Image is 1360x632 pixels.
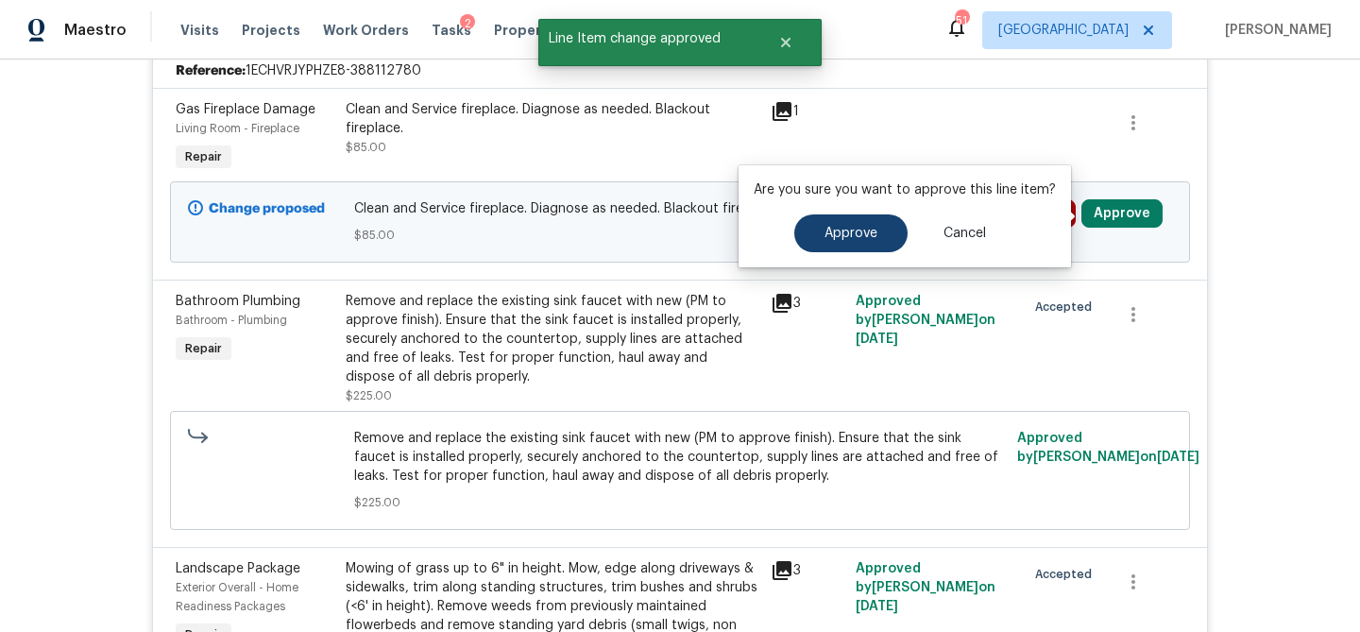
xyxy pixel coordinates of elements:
span: Landscape Package [176,562,300,575]
span: Gas Fireplace Damage [176,103,315,116]
span: [DATE] [856,333,898,346]
span: Repair [178,147,229,166]
span: Living Room - Fireplace [176,123,299,134]
span: Accepted [1035,298,1099,316]
div: 2 [460,14,475,33]
button: Approve [794,214,908,252]
div: 3 [771,292,844,315]
span: Approved by [PERSON_NAME] on [856,562,995,613]
span: Repair [178,339,229,358]
div: 51 [955,11,968,30]
span: [GEOGRAPHIC_DATA] [998,21,1129,40]
span: Properties [494,21,568,40]
div: 1ECHVRJYPHZE8-388112780 [153,54,1207,88]
button: Approve [1081,199,1163,228]
span: Exterior Overall - Home Readiness Packages [176,582,298,612]
span: Cancel [943,227,986,241]
b: Reference: [176,61,246,80]
span: $225.00 [346,390,392,401]
div: 3 [771,559,844,582]
div: 1 [771,100,844,123]
span: $85.00 [354,226,1007,245]
span: Line Item change approved [538,19,755,59]
span: Accepted [1035,565,1099,584]
button: Close [755,24,817,61]
span: Bathroom - Plumbing [176,315,287,326]
span: Bathroom Plumbing [176,295,300,308]
span: Remove and replace the existing sink faucet with new (PM to approve finish). Ensure that the sink... [354,429,1007,486]
button: Cancel [913,214,1016,252]
span: Visits [180,21,219,40]
span: $225.00 [354,493,1007,512]
span: Approve [824,227,877,241]
span: [DATE] [856,600,898,613]
span: Approved by [PERSON_NAME] on [1017,432,1199,464]
span: $85.00 [346,142,386,153]
b: Change proposed [209,202,325,215]
div: Remove and replace the existing sink faucet with new (PM to approve finish). Ensure that the sink... [346,292,759,386]
span: [PERSON_NAME] [1217,21,1332,40]
span: Projects [242,21,300,40]
span: Work Orders [323,21,409,40]
span: [DATE] [1157,451,1199,464]
span: Approved by [PERSON_NAME] on [856,295,995,346]
p: Are you sure you want to approve this line item? [754,180,1056,199]
div: Clean and Service fireplace. Diagnose as needed. Blackout fireplace. [346,100,759,138]
span: Maestro [64,21,127,40]
span: Tasks [432,24,471,37]
span: Clean and Service fireplace. Diagnose as needed. Blackout fireplace. [354,199,1007,218]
